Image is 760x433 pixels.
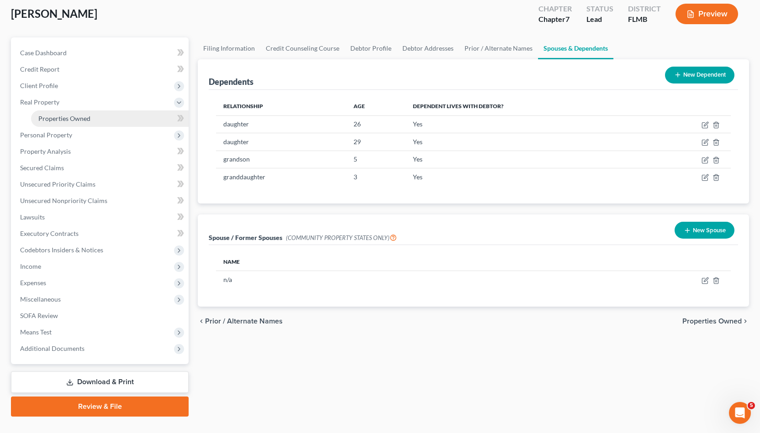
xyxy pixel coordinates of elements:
[682,318,742,325] span: Properties Owned
[13,61,189,78] a: Credit Report
[20,328,52,336] span: Means Test
[216,252,453,271] th: Name
[346,168,406,185] td: 3
[13,209,189,225] a: Lawsuits
[216,271,453,288] td: n/a
[406,115,647,133] td: Yes
[565,15,570,23] span: 7
[682,318,749,325] button: Properties Owned chevron_right
[216,97,346,115] th: Relationship
[216,151,346,168] td: grandson
[748,402,755,409] span: 5
[20,147,71,155] span: Property Analysis
[20,131,72,139] span: Personal Property
[13,160,189,176] a: Secured Claims
[11,371,189,393] a: Download & Print
[538,37,613,59] a: Spouses & Dependents
[345,37,397,59] a: Debtor Profile
[675,222,734,239] button: New Spouse
[346,97,406,115] th: Age
[198,318,283,325] button: chevron_left Prior / Alternate Names
[13,308,189,324] a: SOFA Review
[20,312,58,319] span: SOFA Review
[538,4,572,14] div: Chapter
[38,115,90,122] span: Properties Owned
[397,37,459,59] a: Debtor Addresses
[459,37,538,59] a: Prior / Alternate Names
[20,262,41,270] span: Income
[729,402,751,424] iframe: Intercom live chat
[20,180,95,188] span: Unsecured Priority Claims
[406,168,647,185] td: Yes
[20,82,58,89] span: Client Profile
[586,4,613,14] div: Status
[209,76,253,87] div: Dependents
[20,197,107,204] span: Unsecured Nonpriority Claims
[286,234,397,241] span: (COMMUNITY PROPERTY STATES ONLY)
[628,14,661,25] div: FLMB
[11,396,189,417] a: Review & File
[20,344,84,352] span: Additional Documents
[216,133,346,151] td: daughter
[20,164,64,172] span: Secured Claims
[676,4,738,24] button: Preview
[20,279,46,287] span: Expenses
[406,133,647,151] td: Yes
[13,225,189,242] a: Executory Contracts
[346,151,406,168] td: 5
[31,110,189,127] a: Properties Owned
[13,176,189,193] a: Unsecured Priority Claims
[586,14,613,25] div: Lead
[665,67,734,83] button: New Dependent
[13,45,189,61] a: Case Dashboard
[20,230,79,237] span: Executory Contracts
[260,37,345,59] a: Credit Counseling Course
[20,246,103,254] span: Codebtors Insiders & Notices
[13,193,189,209] a: Unsecured Nonpriority Claims
[346,133,406,151] td: 29
[11,7,97,20] span: [PERSON_NAME]
[198,318,205,325] i: chevron_left
[205,318,283,325] span: Prior / Alternate Names
[20,65,59,73] span: Credit Report
[216,115,346,133] td: daughter
[406,151,647,168] td: Yes
[20,98,59,106] span: Real Property
[216,168,346,185] td: granddaughter
[198,37,260,59] a: Filing Information
[346,115,406,133] td: 26
[13,143,189,160] a: Property Analysis
[742,318,749,325] i: chevron_right
[209,234,282,241] span: Spouse / Former Spouses
[628,4,661,14] div: District
[20,49,67,57] span: Case Dashboard
[538,14,572,25] div: Chapter
[20,295,61,303] span: Miscellaneous
[20,213,45,221] span: Lawsuits
[406,97,647,115] th: Dependent lives with debtor?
